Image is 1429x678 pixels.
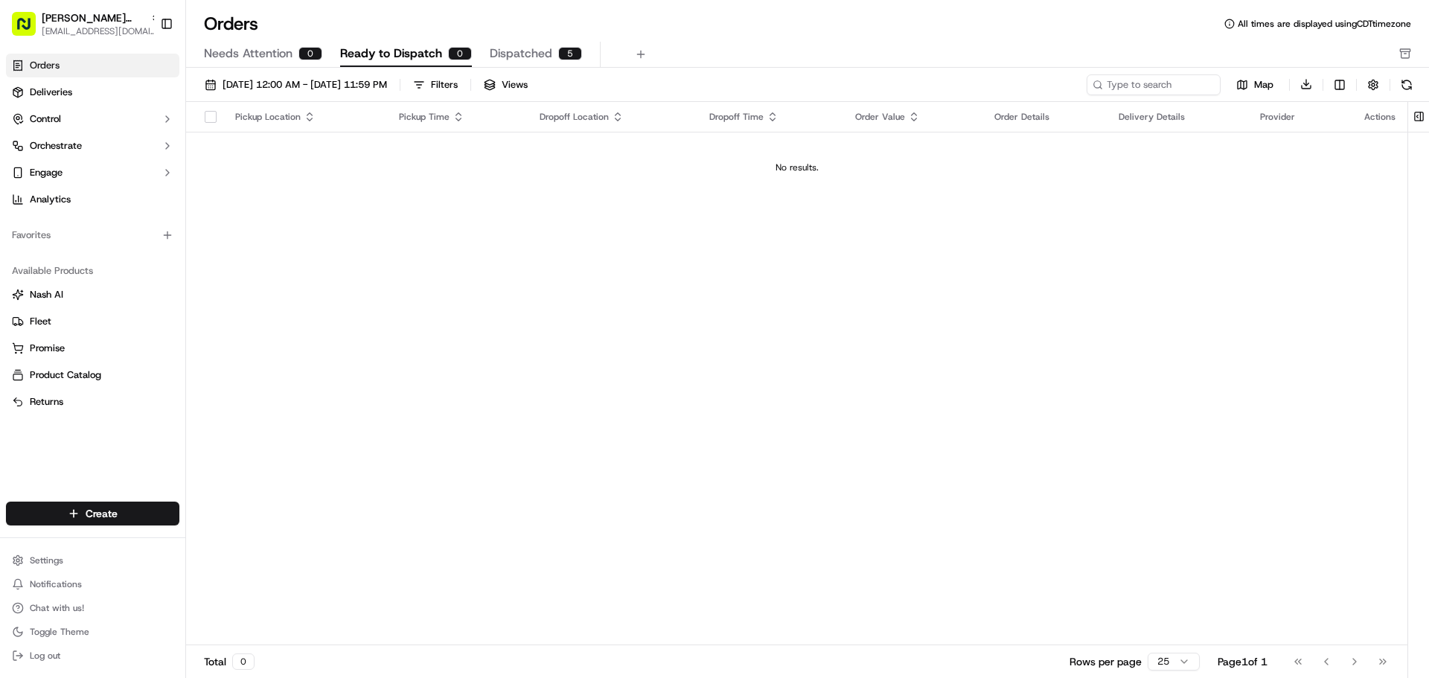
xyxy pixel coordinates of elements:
[1396,74,1417,95] button: Refresh
[1260,111,1340,123] div: Provider
[126,334,138,346] div: 💻
[12,395,173,409] a: Returns
[204,653,255,670] div: Total
[1070,654,1142,669] p: Rows per page
[6,310,179,333] button: Fleet
[6,502,179,525] button: Create
[67,142,244,157] div: Start new chat
[30,650,60,662] span: Log out
[205,271,211,283] span: •
[6,363,179,387] button: Product Catalog
[223,78,387,92] span: [DATE] 12:00 AM - [DATE] 11:59 PM
[855,111,971,123] div: Order Value
[540,111,685,123] div: Dropoff Location
[39,96,268,112] input: Got a question? Start typing here...
[204,45,292,63] span: Needs Attention
[120,327,245,354] a: 💻API Documentation
[141,333,239,348] span: API Documentation
[1218,654,1267,669] div: Page 1 of 1
[15,217,39,240] img: Liam S.
[6,598,179,618] button: Chat with us!
[30,626,89,638] span: Toggle Theme
[502,78,528,92] span: Views
[1238,18,1411,30] span: All times are displayed using CDT timezone
[1119,111,1236,123] div: Delivery Details
[6,54,179,77] a: Orders
[6,550,179,571] button: Settings
[30,166,63,179] span: Engage
[232,653,255,670] div: 0
[6,161,179,185] button: Engage
[12,288,173,301] a: Nash AI
[6,574,179,595] button: Notifications
[15,334,27,346] div: 📗
[30,554,63,566] span: Settings
[30,288,63,301] span: Nash AI
[406,74,464,95] button: Filters
[198,74,394,95] button: [DATE] 12:00 AM - [DATE] 11:59 PM
[30,342,65,355] span: Promise
[148,369,180,380] span: Pylon
[46,231,121,243] span: [PERSON_NAME]
[12,368,173,382] a: Product Catalog
[12,315,173,328] a: Fleet
[558,47,582,60] div: 5
[30,86,72,99] span: Deliveries
[490,45,552,63] span: Dispatched
[431,78,458,92] div: Filters
[15,257,39,281] img: Snider Plaza
[9,327,120,354] a: 📗Knowledge Base
[30,315,51,328] span: Fleet
[30,139,82,153] span: Orchestrate
[1364,111,1396,123] div: Actions
[6,223,179,247] div: Favorites
[6,6,154,42] button: [PERSON_NAME][GEOGRAPHIC_DATA][EMAIL_ADDRESS][DOMAIN_NAME]
[15,15,45,45] img: Nash
[15,60,271,83] p: Welcome 👋
[6,621,179,642] button: Toggle Theme
[30,368,101,382] span: Product Catalog
[298,47,322,60] div: 0
[1087,74,1221,95] input: Type to search
[709,111,831,123] div: Dropoff Time
[6,107,179,131] button: Control
[192,161,1401,173] div: No results.
[105,368,180,380] a: Powered byPylon
[6,80,179,104] a: Deliveries
[15,142,42,169] img: 1736555255976-a54dd68f-1ca7-489b-9aae-adbdc363a1c4
[214,271,244,283] span: [DATE]
[31,142,58,169] img: 5e9a9d7314ff4150bce227a61376b483.jpg
[42,25,161,37] button: [EMAIL_ADDRESS][DOMAIN_NAME]
[1254,78,1273,92] span: Map
[340,45,442,63] span: Ready to Dispatch
[42,10,144,25] button: [PERSON_NAME][GEOGRAPHIC_DATA]
[30,578,82,590] span: Notifications
[15,194,100,205] div: Past conversations
[12,342,173,355] a: Promise
[235,111,375,123] div: Pickup Location
[30,59,60,72] span: Orders
[204,12,258,36] h1: Orders
[6,645,179,666] button: Log out
[30,193,71,206] span: Analytics
[231,191,271,208] button: See all
[994,111,1095,123] div: Order Details
[448,47,472,60] div: 0
[6,336,179,360] button: Promise
[86,506,118,521] span: Create
[6,259,179,283] div: Available Products
[6,283,179,307] button: Nash AI
[253,147,271,164] button: Start new chat
[30,112,61,126] span: Control
[124,231,129,243] span: •
[399,111,516,123] div: Pickup Time
[30,231,42,243] img: 1736555255976-a54dd68f-1ca7-489b-9aae-adbdc363a1c4
[67,157,205,169] div: We're available if you need us!
[30,333,114,348] span: Knowledge Base
[1227,76,1283,94] button: Map
[6,134,179,158] button: Orchestrate
[132,231,162,243] span: [DATE]
[477,74,534,95] button: Views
